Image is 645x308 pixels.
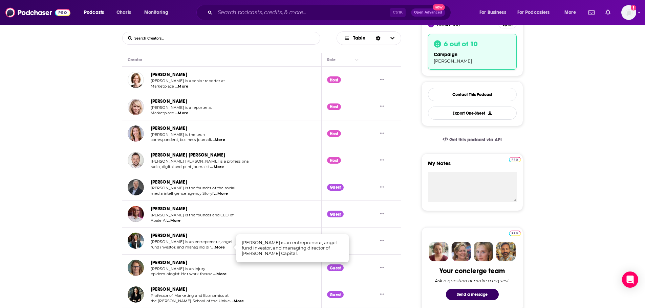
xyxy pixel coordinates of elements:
[210,164,224,170] span: ...More
[509,156,521,162] a: Pro website
[128,72,144,88] img: Stephanie Hughes
[371,32,385,45] div: Sort Direction
[151,186,235,190] span: [PERSON_NAME] is the founder of the social
[151,299,230,303] span: the [PERSON_NAME] School of the Unive
[434,58,472,64] span: [PERSON_NAME]
[128,206,144,222] img: Dali Kaafar
[128,99,144,115] img: Meghan McCarty Carino
[128,179,144,195] img: David Clinch
[175,84,188,89] span: ...More
[151,191,214,196] span: media intelligence agency Storyf
[560,7,584,18] button: open menu
[128,233,144,249] img: Sarah Kunst
[377,291,387,298] button: Show More Button
[151,233,187,238] a: [PERSON_NAME]
[151,164,210,169] span: radio, digital and print journalist
[151,111,174,115] span: Marketplace
[151,266,205,271] span: [PERSON_NAME] is an injury
[621,5,636,20] img: User Profile
[377,76,387,84] button: Show More Button
[475,7,515,18] button: open menu
[139,7,177,18] button: open menu
[586,7,597,18] a: Show notifications dropdown
[327,76,341,83] div: Host
[603,7,613,18] a: Show notifications dropdown
[327,103,341,110] div: Host
[327,264,344,271] div: Guest
[151,293,229,298] span: Professor of Marketing and Economics at
[509,231,521,236] img: Podchaser Pro
[327,211,344,217] div: Guest
[428,106,517,120] button: Export One-Sheet
[151,213,234,217] span: [PERSON_NAME] is the founder and CEO of
[327,184,344,191] div: Guest
[352,56,361,64] button: Column Actions
[112,7,135,18] a: Charts
[151,137,211,142] span: correspondent, business journali
[377,157,387,164] button: Show More Button
[151,239,233,244] span: [PERSON_NAME] is an entrepreneur, angel
[377,264,387,271] button: Show More Button
[451,242,471,261] img: Barbara Profile
[429,242,449,261] img: Sydney Profile
[151,260,187,265] a: [PERSON_NAME]
[621,5,636,20] button: Show profile menu
[513,7,560,18] button: open menu
[151,206,187,212] a: [PERSON_NAME]
[128,286,144,303] img: Pinar Yildirim
[151,159,250,164] span: [PERSON_NAME] [PERSON_NAME] is a professional
[151,84,174,89] span: Marketplace
[479,8,506,17] span: For Business
[327,291,344,298] div: Guest
[439,267,505,275] div: Your concierge team
[175,111,188,116] span: ...More
[414,11,442,14] span: Open Advanced
[437,132,508,148] a: Get this podcast via API
[128,56,143,64] div: Creator
[230,299,244,304] span: ...More
[377,184,387,191] button: Show More Button
[444,40,478,48] h3: 6 out of 10
[449,137,502,143] span: Get this podcast via API
[128,260,144,276] img: Cassandra Crifasi
[151,179,187,185] a: [PERSON_NAME]
[213,271,227,277] span: ...More
[353,36,365,41] span: Table
[151,98,187,104] a: [PERSON_NAME]
[435,278,510,283] div: Ask a question or make a request.
[621,5,636,20] span: Logged in as shannnon_white
[631,5,636,10] svg: Add a profile image
[242,240,337,256] span: [PERSON_NAME] is an entrepreneur, angel fund investor, and managing director of [PERSON_NAME] Cap...
[496,242,516,261] img: Jon Profile
[434,52,457,57] span: campaign
[327,157,341,164] div: Host
[390,8,406,17] span: Ctrl K
[214,191,228,196] span: ...More
[151,125,187,131] a: [PERSON_NAME]
[79,7,113,18] button: open menu
[622,271,638,288] div: Open Intercom Messenger
[377,211,387,218] button: Show More Button
[509,230,521,236] a: Pro website
[377,130,387,137] button: Show More Button
[128,125,144,142] img: Molly Wood
[151,271,213,276] span: epidemiologist. Her work focuse
[446,289,499,300] button: Send a message
[128,152,144,168] img: Ben Brock Johnson
[474,242,493,261] img: Jules Profile
[337,31,402,45] button: Choose View
[564,8,576,17] span: More
[151,152,225,158] a: [PERSON_NAME] [PERSON_NAME]
[211,245,225,250] span: ...More
[5,6,70,19] img: Podchaser - Follow, Share and Rate Podcasts
[433,4,445,10] span: New
[509,157,521,162] img: Podchaser Pro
